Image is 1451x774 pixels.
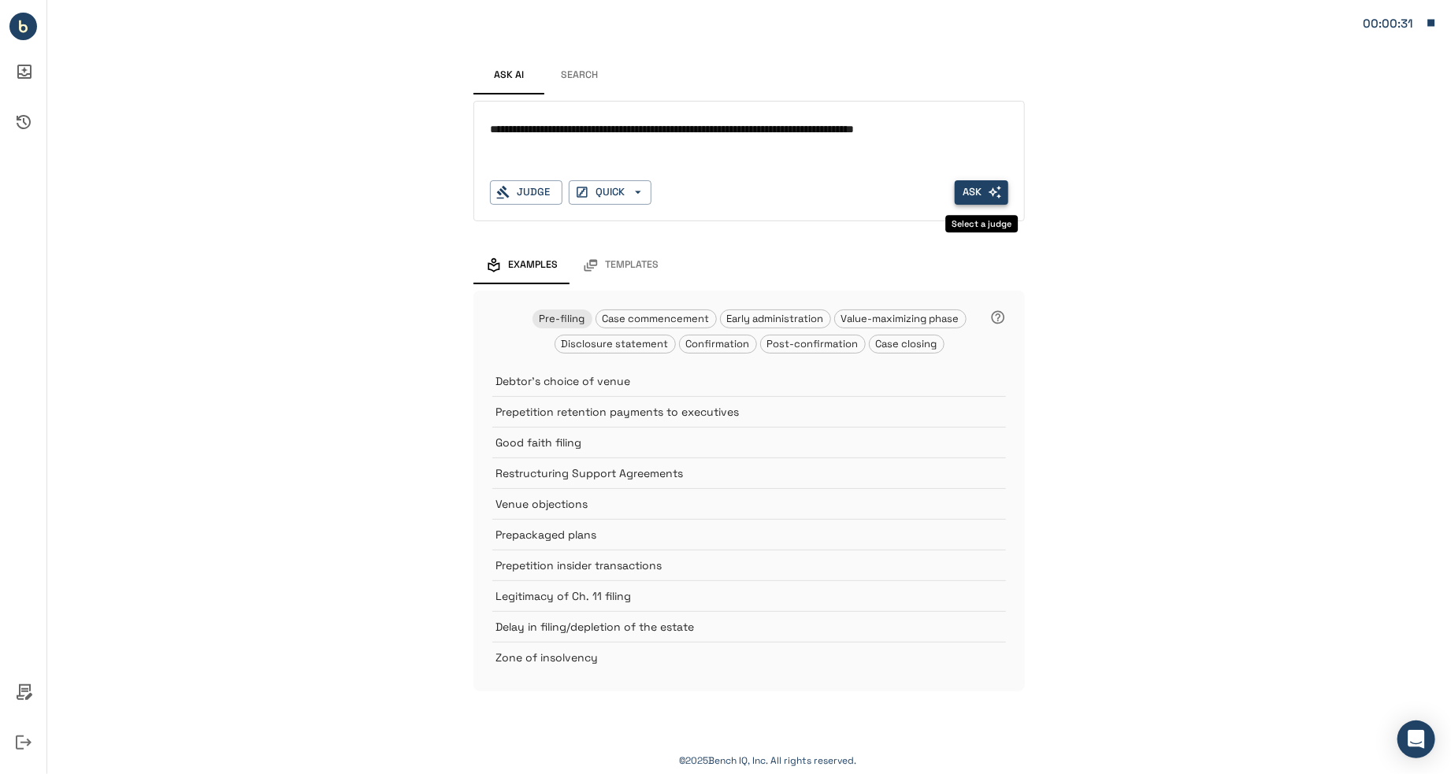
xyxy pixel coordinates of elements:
[870,337,944,350] span: Case closing
[492,457,1006,488] div: Restructuring Support Agreements
[761,337,865,350] span: Post-confirmation
[492,366,1006,396] div: Debtor's choice of venue
[495,435,967,450] p: Good faith filing
[473,246,1025,284] div: examples and templates tabs
[869,335,944,354] div: Case closing
[495,527,967,543] p: Prepackaged plans
[495,496,967,512] p: Venue objections
[492,427,1006,457] div: Good faith filing
[492,611,1006,642] div: Delay in filing/depletion of the estate
[555,335,676,354] div: Disclosure statement
[495,650,967,665] p: Zone of insolvency
[720,309,831,328] div: Early administration
[495,404,967,420] p: Prepetition retention payments to executives
[835,312,966,325] span: Value-maximizing phase
[495,373,967,389] p: Debtor's choice of venue
[605,259,659,272] span: Templates
[495,619,967,635] p: Delay in filing/depletion of the estate
[492,642,1006,672] div: Zone of insolvency
[945,215,1018,232] div: Select a judge
[533,309,592,328] div: Pre-filing
[1363,13,1418,34] div: Matter: 145817.0001
[760,335,866,354] div: Post-confirmation
[492,580,1006,611] div: Legitimacy of Ch. 11 filing
[955,180,1008,205] button: Ask
[494,69,524,82] span: Ask AI
[492,550,1006,580] div: Prepetition insider transactions
[955,180,1008,205] span: Select a judge
[596,312,716,325] span: Case commencement
[834,309,967,328] div: Value-maximizing phase
[569,180,651,205] button: QUICK
[679,335,757,354] div: Confirmation
[555,337,675,350] span: Disclosure statement
[492,519,1006,550] div: Prepackaged plans
[495,465,967,481] p: Restructuring Support Agreements
[1397,720,1435,758] div: Open Intercom Messenger
[492,396,1006,427] div: Prepetition retention payments to executives
[596,309,717,328] div: Case commencement
[680,337,756,350] span: Confirmation
[533,312,592,325] span: Pre-filing
[492,488,1006,519] div: Venue objections
[721,312,830,325] span: Early administration
[495,588,967,604] p: Legitimacy of Ch. 11 filing
[544,57,615,94] button: Search
[495,557,967,573] p: Prepetition insider transactions
[1355,6,1445,39] button: Matter: 145817.0001
[490,180,562,205] button: Judge
[508,259,558,272] span: Examples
